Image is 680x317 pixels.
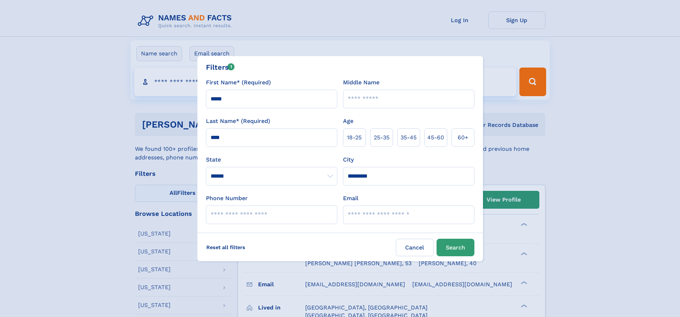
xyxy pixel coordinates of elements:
[343,78,379,87] label: Middle Name
[374,133,389,142] span: 25‑35
[396,239,434,256] label: Cancel
[343,117,353,125] label: Age
[401,133,417,142] span: 35‑45
[206,62,235,73] div: Filters
[343,155,354,164] label: City
[206,194,248,203] label: Phone Number
[437,239,474,256] button: Search
[206,155,337,164] label: State
[202,239,250,256] label: Reset all filters
[458,133,468,142] span: 60+
[347,133,362,142] span: 18‑25
[206,78,271,87] label: First Name* (Required)
[343,194,358,203] label: Email
[427,133,444,142] span: 45‑60
[206,117,270,125] label: Last Name* (Required)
